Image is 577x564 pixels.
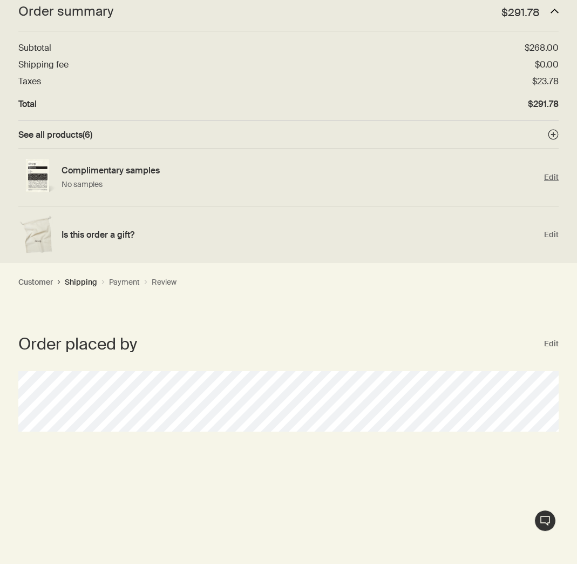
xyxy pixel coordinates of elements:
span: Head-to-toe care [197,108,250,116]
span: Travel companions [197,182,254,190]
span: See all products ( 6 ) [18,129,92,140]
dt: Taxes [18,76,41,87]
div: Edit [18,149,559,206]
button: close [384,73,391,81]
p: I have sufficient products at hand. [201,234,386,243]
h2: Order placed by [18,333,542,355]
dt: Subtotal [18,42,51,53]
button: Update [192,256,386,282]
dt: Shipping fee [18,59,69,70]
p: A facial cleanser, exfoliant and hydrator ideal for the seasonal shift. [201,160,386,169]
dd: $0.00 [535,59,559,70]
button: See all products(6) [18,129,559,140]
span: $291.78 [501,5,540,20]
button: Customer [18,277,53,287]
dt: Total [18,98,37,110]
img: Single sample sachet [18,159,56,196]
dd: $291.78 [528,98,559,110]
img: Gift wrap example [18,216,56,253]
button: Live Assistance [534,510,556,532]
span: Edit [544,230,559,240]
dd: $268.00 [525,42,559,53]
span: Simple [MEDICAL_DATA] [197,150,271,157]
dd: $23.78 [532,76,559,87]
h3: Complimentary samples [192,78,386,95]
button: Edit [544,338,559,351]
span: No samples [197,224,235,231]
h1: Order summary [18,3,113,20]
div: Order summary$291.78 [18,3,559,20]
div: Edit [18,206,559,263]
p: Three [MEDICAL_DATA]+ formulations to refresh, balance and hydrate the skin. [201,192,386,211]
p: Formulations for the face and body to refresh, replenish and soften skin. [201,118,386,137]
span: Edit [544,172,559,183]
